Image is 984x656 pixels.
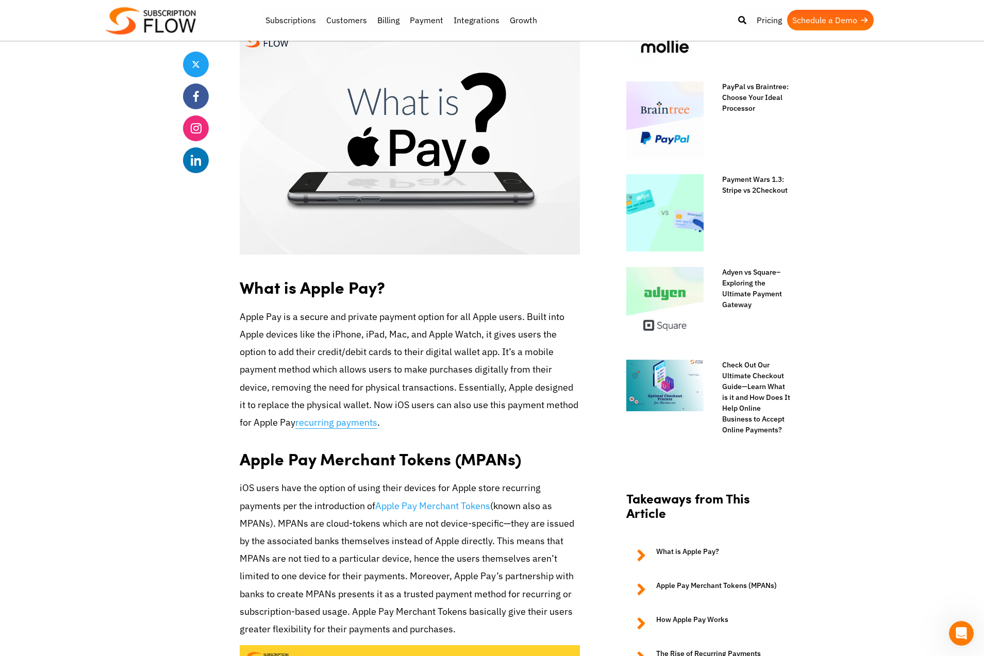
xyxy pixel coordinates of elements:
[626,267,704,344] img: Adyen vs Square
[240,479,580,638] p: iOS users have the option of using their devices for Apple store recurring payments per the intro...
[626,546,791,565] a: What is Apple Pay?
[626,491,791,531] h2: Takeaways from This Article
[240,439,580,472] h2: Apple Pay Merchant Tokens (MPANs)
[295,416,377,429] a: recurring payments
[626,614,791,633] a: How Apple Pay Works
[712,267,791,310] a: Adyen vs Square–Exploring the Ultimate Payment Gateway
[240,308,580,431] p: Apple Pay is a secure and private payment option for all Apple users. Built into Apple devices li...
[448,10,505,30] a: Integrations
[949,621,974,646] iframe: Intercom live chat
[787,10,874,30] a: Schedule a Demo
[375,500,490,512] a: Apple Pay Merchant Tokens
[106,7,196,35] img: Subscriptionflow
[712,360,791,435] a: Check Out Our Ultimate Checkout Guide—Learn What is it and How Does It Help Online Business to Ac...
[260,10,321,30] a: Subscriptions
[372,10,405,30] a: Billing
[626,174,704,251] img: Stripe-vs-2Checkout
[626,360,704,411] img: Optimal-Checkout-process-for-businesses
[505,10,542,30] a: Growth
[626,580,791,599] a: Apple Pay Merchant Tokens (MPANs)
[240,28,580,255] img: What is Apple Pay?
[712,81,791,114] a: PayPal vs Braintree: Choose Your Ideal Processor
[712,174,791,196] a: Payment Wars 1.3: Stripe vs 2Checkout
[405,10,448,30] a: Payment
[626,81,704,159] img: PayPal vs Braintree
[321,10,372,30] a: Customers
[752,10,787,30] a: Pricing
[240,267,580,300] h2: What is Apple Pay?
